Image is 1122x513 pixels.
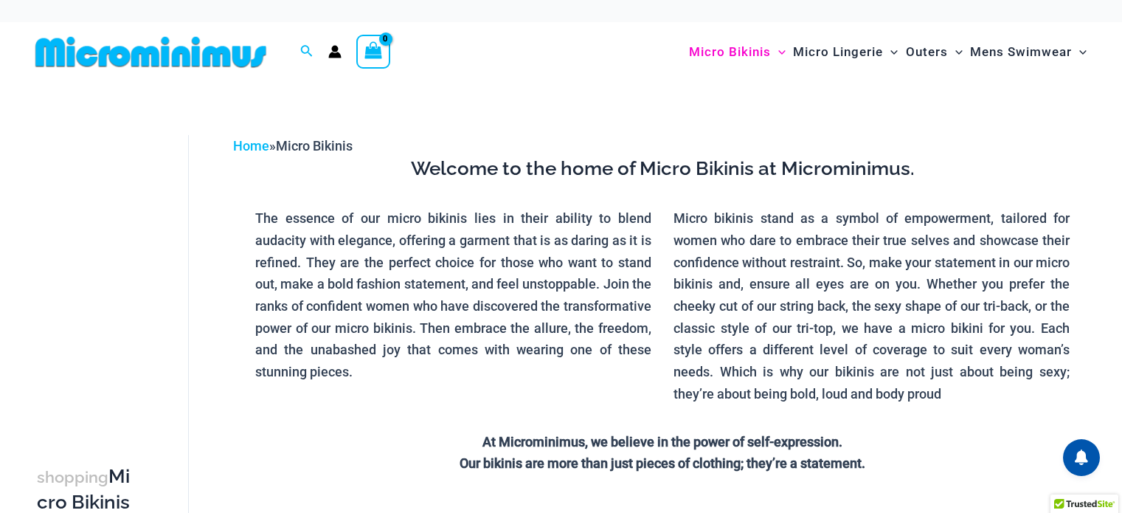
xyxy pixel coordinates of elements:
p: Micro bikinis stand as a symbol of empowerment, tailored for women who dare to embrace their true... [673,207,1070,404]
span: » [233,138,353,154]
a: Search icon link [300,43,314,61]
img: MM SHOP LOGO FLAT [30,35,272,69]
h3: Welcome to the home of Micro Bikinis at Microminimus. [244,156,1081,182]
span: Menu Toggle [771,33,786,71]
span: Micro Lingerie [793,33,883,71]
a: Account icon link [328,45,342,58]
p: The essence of our micro bikinis lies in their ability to blend audacity with elegance, offering ... [255,207,651,383]
strong: At Microminimus, we believe in the power of self-expression. [482,434,842,450]
span: Menu Toggle [1072,33,1087,71]
strong: Our bikinis are more than just pieces of clothing; they’re a statement. [460,455,865,471]
a: View Shopping Cart, empty [356,35,390,69]
span: Outers [906,33,948,71]
span: Menu Toggle [883,33,898,71]
a: Micro BikinisMenu ToggleMenu Toggle [685,30,789,75]
a: Home [233,138,269,154]
nav: Site Navigation [683,27,1092,77]
span: Menu Toggle [948,33,963,71]
span: shopping [37,468,108,486]
a: Mens SwimwearMenu ToggleMenu Toggle [966,30,1090,75]
span: Micro Bikinis [689,33,771,71]
iframe: TrustedSite Certified [37,123,170,419]
span: Mens Swimwear [970,33,1072,71]
span: Micro Bikinis [276,138,353,154]
a: Micro LingerieMenu ToggleMenu Toggle [789,30,901,75]
a: OutersMenu ToggleMenu Toggle [902,30,966,75]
